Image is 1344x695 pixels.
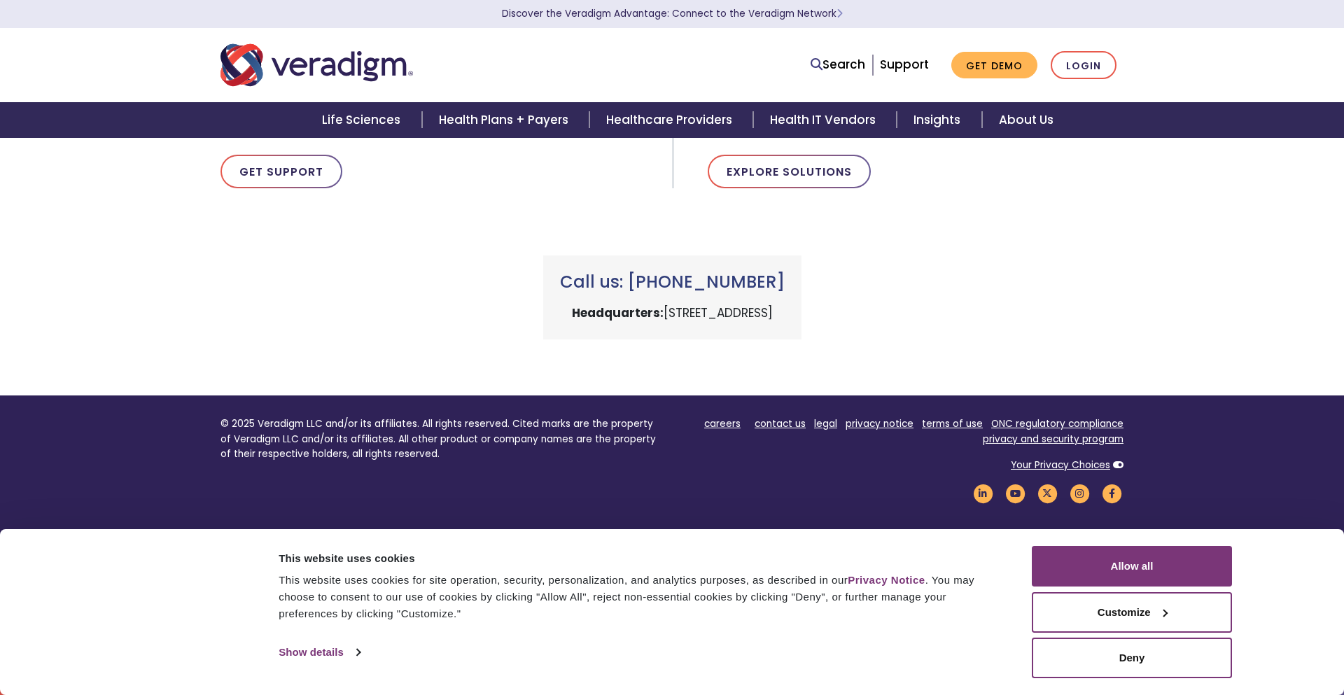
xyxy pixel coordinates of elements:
button: Customize [1032,592,1232,633]
a: contact us [755,417,806,430]
div: This website uses cookies [279,550,1000,567]
a: Health Plans + Payers [422,102,589,138]
p: [STREET_ADDRESS] [560,304,785,323]
a: Login [1051,51,1116,80]
a: legal [814,417,837,430]
a: Get Support [220,155,342,188]
a: Explore Solutions [708,155,871,188]
div: This website uses cookies for site operation, security, personalization, and analytics purposes, ... [279,572,1000,622]
a: Veradigm Instagram Link [1067,486,1091,500]
a: ONC regulatory compliance [991,417,1123,430]
a: privacy notice [846,417,913,430]
a: Health IT Vendors [753,102,897,138]
button: Deny [1032,638,1232,678]
a: Discover the Veradigm Advantage: Connect to the Veradigm NetworkLearn More [502,7,843,20]
img: Veradigm logo [220,42,413,88]
a: careers [704,417,741,430]
a: Get Demo [951,52,1037,79]
a: Veradigm LinkedIn Link [971,486,995,500]
a: About Us [982,102,1070,138]
a: privacy and security program [983,433,1123,446]
a: Life Sciences [305,102,421,138]
strong: Headquarters: [572,304,664,321]
a: Search [811,55,865,74]
a: Veradigm Twitter Link [1035,486,1059,500]
a: Insights [897,102,981,138]
a: Support [880,56,929,73]
a: Veradigm Facebook Link [1100,486,1123,500]
h3: Call us: [PHONE_NUMBER] [560,272,785,293]
a: Your Privacy Choices [1011,458,1110,472]
a: Privacy Notice [848,574,925,586]
a: Healthcare Providers [589,102,753,138]
span: Learn More [836,7,843,20]
a: Veradigm YouTube Link [1003,486,1027,500]
button: Allow all [1032,546,1232,587]
a: Show details [279,642,360,663]
a: terms of use [922,417,983,430]
p: © 2025 Veradigm LLC and/or its affiliates. All rights reserved. Cited marks are the property of V... [220,416,661,462]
